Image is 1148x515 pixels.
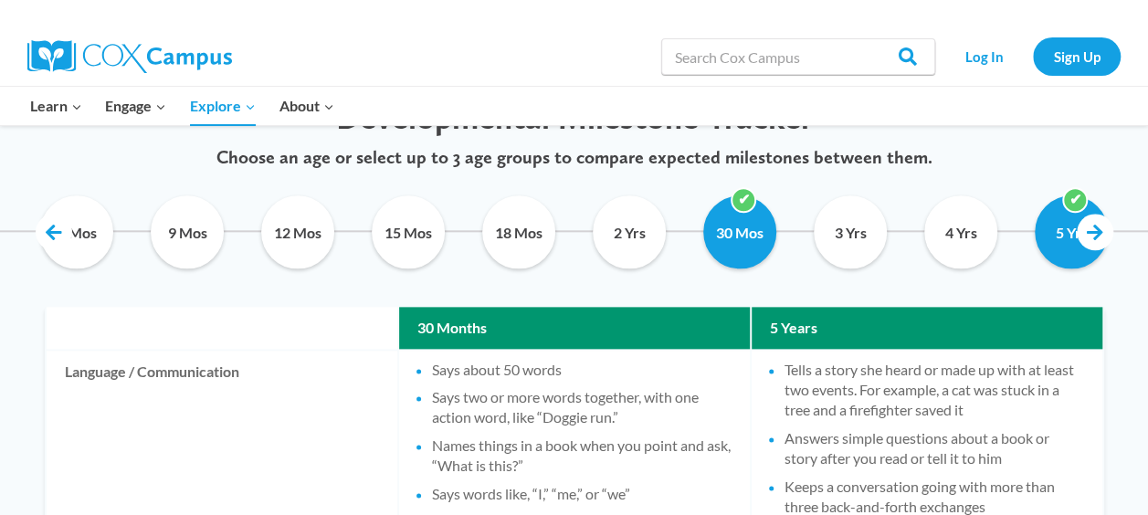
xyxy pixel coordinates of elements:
[432,484,732,504] li: Says words like, “I,” “me,” or “we”
[37,146,1111,168] p: Choose an age or select up to 3 age groups to compare expected milestones between them.
[432,387,732,428] li: Says two or more words together, with one action word, like “Doggie run.”
[178,87,268,125] button: Child menu of Explore
[399,307,750,349] th: 30 Months
[785,428,1084,469] li: Answers simple questions about a book or story after you read or tell it to him
[661,38,935,75] input: Search Cox Campus
[785,360,1084,421] li: Tells a story she heard or made up with at least two events. For example, a cat was stuck in a tr...
[432,360,732,380] li: Says about 50 words
[944,37,1121,75] nav: Secondary Navigation
[752,307,1102,349] th: 5 Years
[432,436,732,477] li: Names things in a book when you point and ask, “What is this?”
[18,87,345,125] nav: Primary Navigation
[1033,37,1121,75] a: Sign Up
[94,87,179,125] button: Child menu of Engage
[27,40,232,73] img: Cox Campus
[268,87,346,125] button: Child menu of About
[944,37,1024,75] a: Log In
[336,98,813,137] span: Developmental Milestone Tracker
[18,87,94,125] button: Child menu of Learn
